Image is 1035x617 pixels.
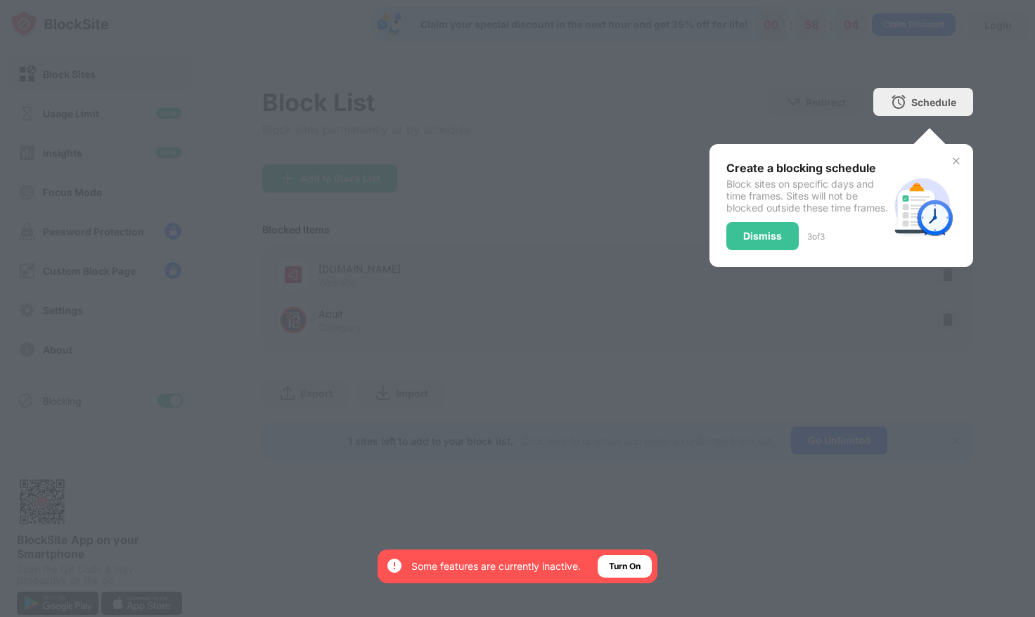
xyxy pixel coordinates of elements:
[726,161,889,175] div: Create a blocking schedule
[609,559,641,573] div: Turn On
[911,96,956,108] div: Schedule
[726,178,889,214] div: Block sites on specific days and time frames. Sites will not be blocked outside these time frames.
[889,172,956,240] img: schedule.svg
[743,230,782,242] div: Dismiss
[951,155,962,167] img: x-button.svg
[386,557,403,574] img: error-circle-white.svg
[807,231,825,242] div: 3 of 3
[411,559,581,573] div: Some features are currently inactive.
